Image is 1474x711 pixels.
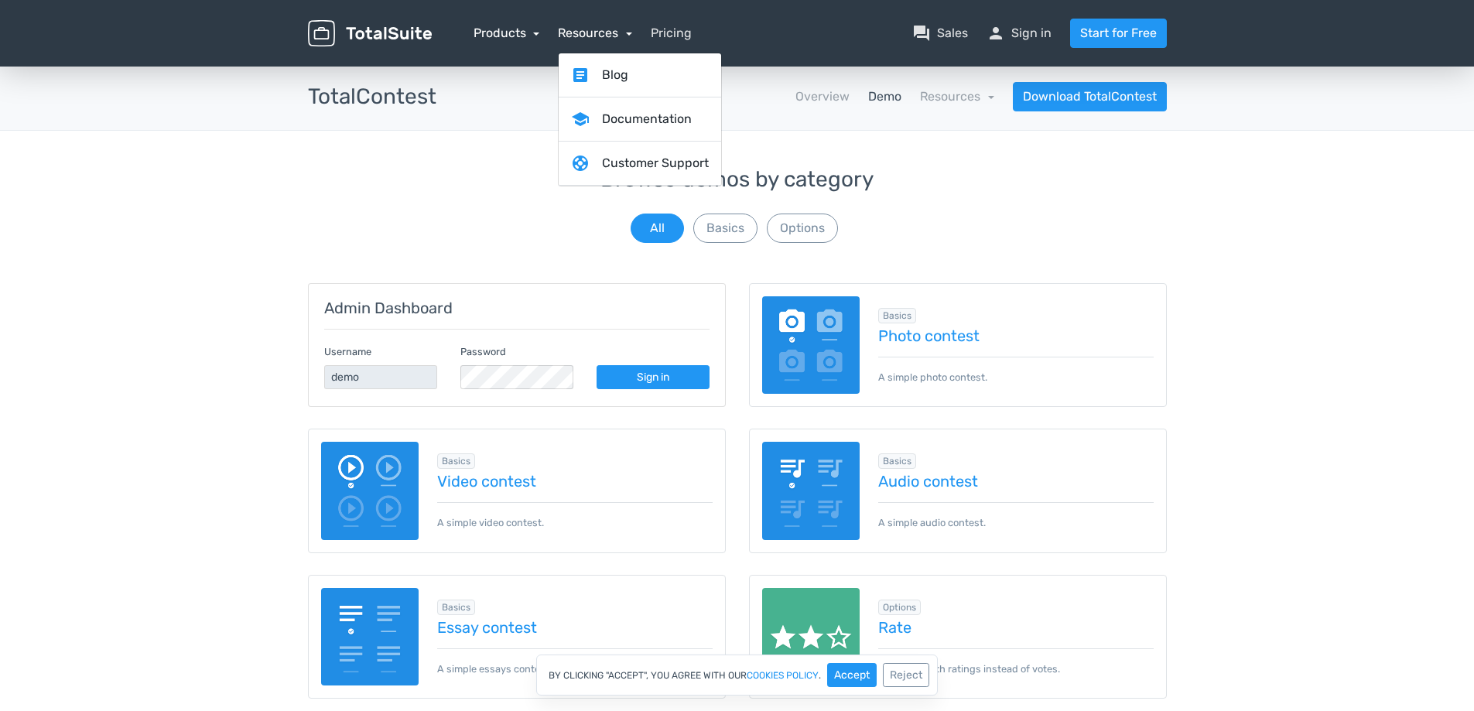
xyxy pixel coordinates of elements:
a: Download TotalContest [1013,82,1167,111]
img: video-poll.png [321,442,419,540]
a: Rate [878,619,1154,636]
span: question_answer [912,24,931,43]
p: A simple essays contest. [437,648,713,676]
a: Start for Free [1070,19,1167,48]
a: articleBlog [559,53,721,97]
a: personSign in [987,24,1052,43]
h5: Admin Dashboard [324,299,710,316]
h3: TotalContest [308,85,436,109]
a: Overview [795,87,850,106]
span: school [571,110,590,128]
span: Browse all in Basics [437,453,475,469]
span: Browse all in Basics [878,308,916,323]
a: Sign in [597,365,710,389]
img: audio-poll.png [762,442,860,540]
label: Username [324,344,371,359]
a: question_answerSales [912,24,968,43]
a: Audio contest [878,473,1154,490]
button: Accept [827,663,877,687]
a: Resources [558,26,632,40]
label: Password [460,344,506,359]
button: Basics [693,214,758,243]
p: A simple video contest. [437,502,713,530]
img: image-poll.png [762,296,860,395]
a: Demo [868,87,901,106]
p: A simple audio contest. [878,502,1154,530]
a: schoolDocumentation [559,97,721,142]
div: By clicking "Accept", you agree with our . [536,655,938,696]
button: Reject [883,663,929,687]
span: Browse all in Basics [437,600,475,615]
button: Options [767,214,838,243]
img: essay-contest.png [321,588,419,686]
span: Browse all in Basics [878,453,916,469]
a: supportCustomer Support [559,142,721,186]
img: rate.png [762,588,860,686]
p: A simple photo contest. [878,357,1154,385]
a: Essay contest [437,619,713,636]
button: All [631,214,684,243]
a: Resources [920,89,994,104]
a: Video contest [437,473,713,490]
img: TotalSuite for WordPress [308,20,432,47]
p: A contest with ratings instead of votes. [878,648,1154,676]
span: support [571,154,590,173]
a: cookies policy [747,671,819,680]
span: Browse all in Options [878,600,921,615]
a: Photo contest [878,327,1154,344]
a: Products [474,26,540,40]
a: Pricing [651,24,692,43]
span: person [987,24,1005,43]
h3: Browse demos by category [308,168,1167,192]
span: article [571,66,590,84]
